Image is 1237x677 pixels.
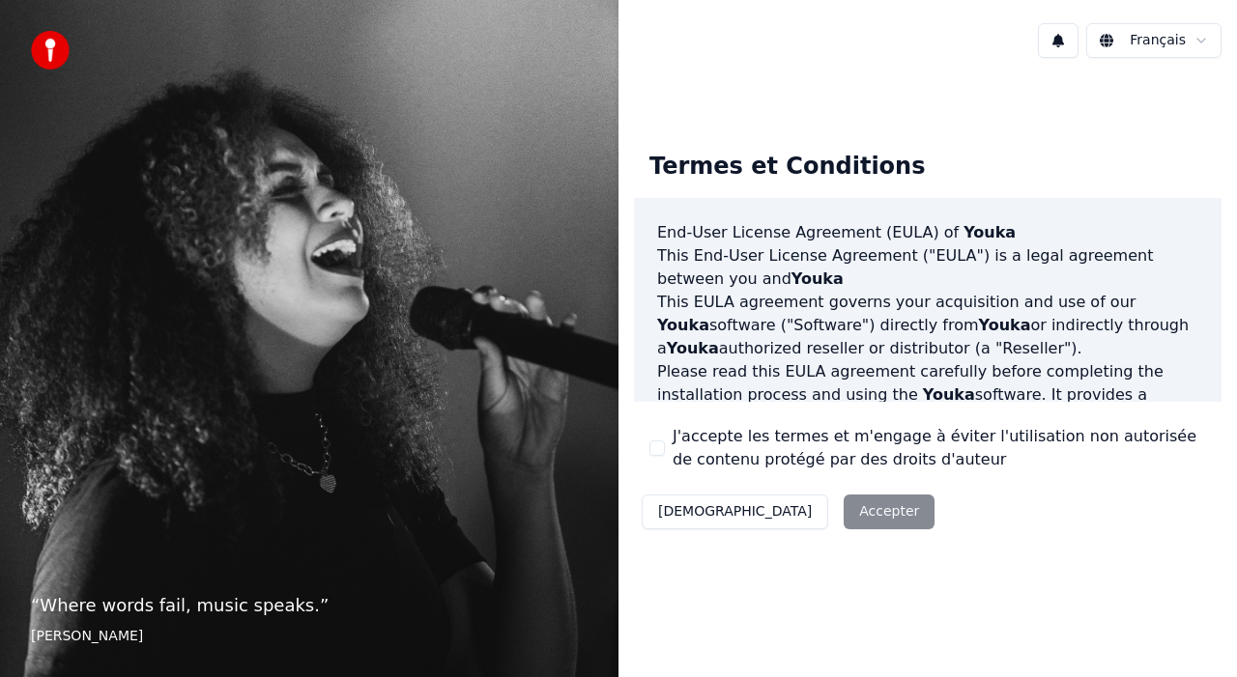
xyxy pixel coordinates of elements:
[31,627,588,646] footer: [PERSON_NAME]
[657,244,1198,291] p: This End-User License Agreement ("EULA") is a legal agreement between you and
[657,360,1198,453] p: Please read this EULA agreement carefully before completing the installation process and using th...
[634,136,940,198] div: Termes et Conditions
[31,31,70,70] img: youka
[923,385,975,404] span: Youka
[642,494,828,529] button: [DEMOGRAPHIC_DATA]
[673,425,1206,471] label: J'accepte les termes et m'engage à éviter l'utilisation non autorisée de contenu protégé par des ...
[964,223,1016,241] span: Youka
[979,316,1031,334] span: Youka
[657,316,709,334] span: Youka
[657,291,1198,360] p: This EULA agreement governs your acquisition and use of our software ("Software") directly from o...
[31,592,588,619] p: “ Where words fail, music speaks. ”
[657,221,1198,244] h3: End-User License Agreement (EULA) of
[667,339,719,357] span: Youka
[791,269,844,288] span: Youka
